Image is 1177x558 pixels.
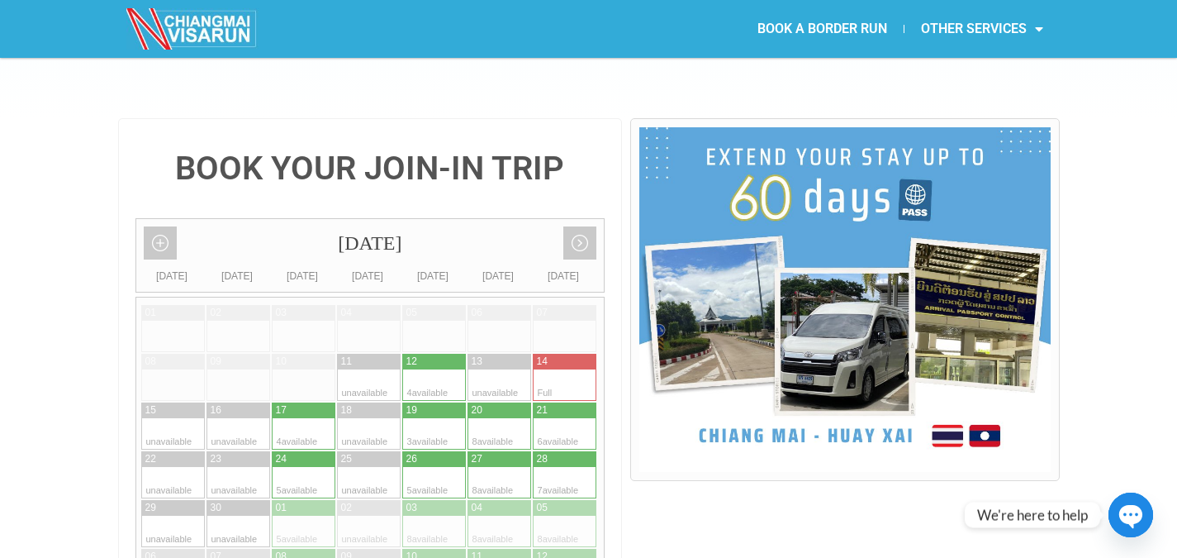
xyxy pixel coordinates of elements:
[145,355,156,369] div: 08
[589,10,1060,48] nav: Menu
[276,355,287,369] div: 10
[140,268,205,284] div: [DATE]
[406,452,417,466] div: 26
[211,403,221,417] div: 16
[205,268,270,284] div: [DATE]
[270,268,335,284] div: [DATE]
[211,355,221,369] div: 09
[276,452,287,466] div: 24
[406,355,417,369] div: 12
[145,501,156,515] div: 29
[472,501,482,515] div: 04
[145,306,156,320] div: 01
[537,355,548,369] div: 14
[211,501,221,515] div: 30
[472,403,482,417] div: 20
[406,501,417,515] div: 03
[741,10,904,48] a: BOOK A BORDER RUN
[341,355,352,369] div: 11
[904,10,1060,48] a: OTHER SERVICES
[136,219,605,268] div: [DATE]
[341,452,352,466] div: 25
[145,403,156,417] div: 15
[341,306,352,320] div: 04
[341,501,352,515] div: 02
[466,268,531,284] div: [DATE]
[406,306,417,320] div: 05
[276,306,287,320] div: 03
[472,355,482,369] div: 13
[537,501,548,515] div: 05
[472,306,482,320] div: 06
[406,403,417,417] div: 19
[537,306,548,320] div: 07
[135,152,605,185] h4: BOOK YOUR JOIN-IN TRIP
[276,501,287,515] div: 01
[531,268,596,284] div: [DATE]
[276,403,287,417] div: 17
[341,403,352,417] div: 18
[335,268,401,284] div: [DATE]
[472,452,482,466] div: 27
[537,403,548,417] div: 21
[211,306,221,320] div: 02
[211,452,221,466] div: 23
[145,452,156,466] div: 22
[401,268,466,284] div: [DATE]
[537,452,548,466] div: 28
